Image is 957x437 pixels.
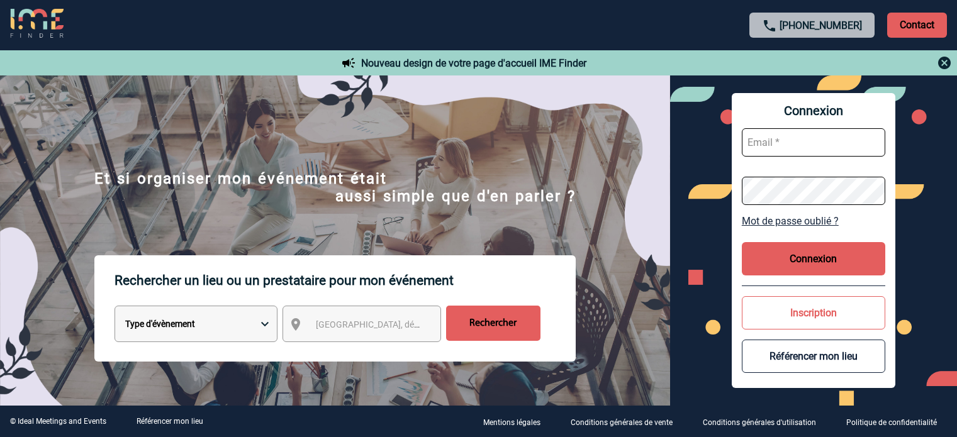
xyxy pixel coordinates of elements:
[742,340,885,373] button: Référencer mon lieu
[693,416,836,428] a: Conditions générales d'utilisation
[10,417,106,426] div: © Ideal Meetings and Events
[780,19,862,31] a: [PHONE_NUMBER]
[561,416,693,428] a: Conditions générales de vente
[742,242,885,275] button: Connexion
[137,417,203,426] a: Référencer mon lieu
[115,255,576,306] p: Rechercher un lieu ou un prestataire pour mon événement
[703,418,816,427] p: Conditions générales d'utilisation
[473,416,561,428] a: Mentions légales
[446,306,540,341] input: Rechercher
[742,128,885,157] input: Email *
[762,18,777,33] img: call-24-px.png
[742,103,885,118] span: Connexion
[571,418,673,427] p: Conditions générales de vente
[887,13,947,38] p: Contact
[483,418,540,427] p: Mentions légales
[846,418,937,427] p: Politique de confidentialité
[742,296,885,329] button: Inscription
[836,416,957,428] a: Politique de confidentialité
[316,319,491,329] span: [GEOGRAPHIC_DATA], département, région...
[742,215,885,227] a: Mot de passe oublié ?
